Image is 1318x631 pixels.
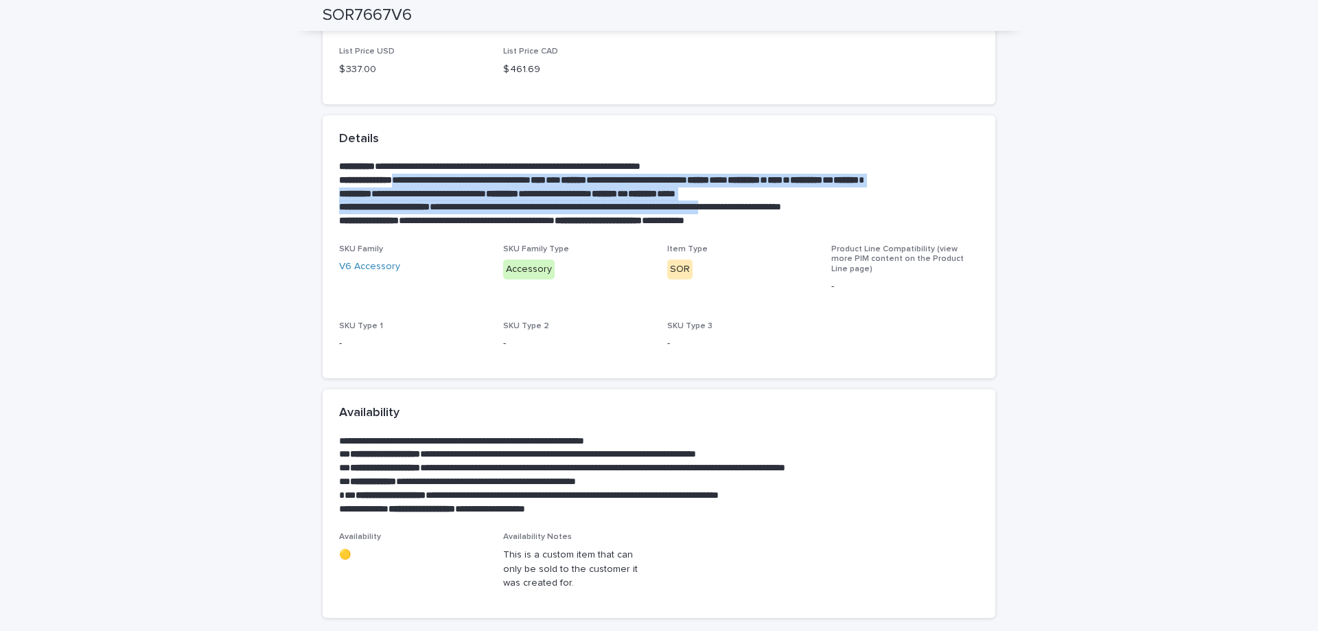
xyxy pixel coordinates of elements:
[503,322,549,330] span: SKU Type 2
[503,62,651,77] p: $ 461.69
[503,548,651,590] p: This is a custom item that can only be sold to the customer it was created for.
[339,47,395,56] span: List Price USD
[503,47,558,56] span: List Price CAD
[339,406,400,421] h2: Availability
[339,132,379,147] h2: Details
[667,260,693,279] div: SOR
[323,5,412,25] h2: SOR7667V6
[667,322,713,330] span: SKU Type 3
[831,245,964,273] span: Product Line Compatibility (view more PIM content on the Product Line page)
[503,336,651,351] p: -
[667,245,708,253] span: Item Type
[339,533,381,541] span: Availability
[831,279,979,294] p: -
[339,322,383,330] span: SKU Type 1
[503,533,572,541] span: Availability Notes
[339,245,383,253] span: SKU Family
[339,548,487,562] p: 🟡
[503,245,569,253] span: SKU Family Type
[339,336,487,351] p: -
[339,62,487,77] p: $ 337.00
[339,260,400,274] a: V6 Accessory
[667,336,815,351] p: -
[503,260,555,279] div: Accessory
